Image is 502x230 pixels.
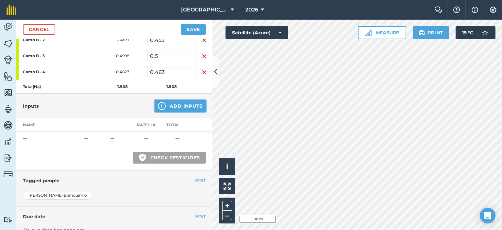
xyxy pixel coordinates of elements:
[23,53,74,59] strong: Camp B - 3
[4,88,13,97] img: svg+xml;base64,PHN2ZyB4bWxucz0iaHR0cDovL3d3dy53My5vcmcvMjAwMC9zdmciIHdpZHRoPSI1NiIgaGVpZ2h0PSI2MC...
[226,26,288,39] button: Satellite (Azure)
[108,132,134,145] td: —
[23,177,206,184] h4: Tagged people
[202,36,207,44] img: svg+xml;base64,PHN2ZyB4bWxucz0iaHR0cDovL3d3dy53My5vcmcvMjAwMC9zdmciIHdpZHRoPSIxNiIgaGVpZ2h0PSIyNC...
[181,6,228,14] span: [GEOGRAPHIC_DATA]
[134,132,159,145] td: —
[462,26,473,39] span: 19 ° C
[472,6,478,14] img: svg+xml;base64,PHN2ZyB4bWxucz0iaHR0cDovL3d3dy53My5vcmcvMjAwMC9zdmciIHdpZHRoPSIxNyIgaGVpZ2h0PSIxNy...
[159,118,196,132] th: Total
[16,132,82,145] td: —
[4,22,13,32] img: svg+xml;base64,PD94bWwgdmVyc2lvbj0iMS4wIiBlbmNvZGluZz0idXRmLTgiPz4KPCEtLSBHZW5lcmF0b3I6IEFkb2JlIE...
[478,26,492,39] img: svg+xml;base64,PD94bWwgdmVyc2lvbj0iMS4wIiBlbmNvZGluZz0idXRmLTgiPz4KPCEtLSBHZW5lcmF0b3I6IEFkb2JlIE...
[133,152,206,164] button: Check pesticides
[4,137,13,147] img: svg+xml;base64,PD94bWwgdmVyc2lvbj0iMS4wIiBlbmNvZGluZz0idXRmLTgiPz4KPCEtLSBHZW5lcmF0b3I6IEFkb2JlIE...
[358,26,406,39] button: Measure
[4,104,13,114] img: svg+xml;base64,PD94bWwgdmVyc2lvbj0iMS4wIiBlbmNvZGluZz0idXRmLTgiPz4KPCEtLSBHZW5lcmF0b3I6IEFkb2JlIE...
[181,24,206,35] button: Save
[166,84,177,89] strong: 1.908
[82,132,108,145] td: —
[195,177,206,184] button: EDIT
[219,158,235,175] button: i
[159,132,196,145] td: —
[224,183,231,190] img: Four arrows, one pointing top left, one top right, one bottom right and the last bottom left
[365,29,372,36] img: Ruler icon
[23,213,206,220] h4: Due date
[23,37,74,43] strong: Camp B - 2
[98,48,147,64] td: 0.4998
[134,118,159,132] th: Rate/ Ha
[202,68,207,76] img: svg+xml;base64,PHN2ZyB4bWxucz0iaHR0cDovL3d3dy53My5vcmcvMjAwMC9zdmciIHdpZHRoPSIxNiIgaGVpZ2h0PSIyNC...
[23,24,55,35] a: Cancel
[23,102,39,110] h4: Inputs
[222,211,232,220] button: –
[202,52,207,60] img: svg+xml;base64,PHN2ZyB4bWxucz0iaHR0cDovL3d3dy53My5vcmcvMjAwMC9zdmciIHdpZHRoPSIxNiIgaGVpZ2h0PSIyNC...
[7,5,16,15] img: fieldmargin Logo
[4,120,13,130] img: svg+xml;base64,PD94bWwgdmVyc2lvbj0iMS4wIiBlbmNvZGluZz0idXRmLTgiPz4KPCEtLSBHZW5lcmF0b3I6IEFkb2JlIE...
[419,29,425,37] img: svg+xml;base64,PHN2ZyB4bWxucz0iaHR0cDovL3d3dy53My5vcmcvMjAwMC9zdmciIHdpZHRoPSIxOSIgaGVpZ2h0PSIyNC...
[98,64,147,80] td: 0.4627
[23,84,41,89] strong: Total ( Ha )
[245,6,258,14] span: 2026
[4,153,13,163] img: svg+xml;base64,PD94bWwgdmVyc2lvbj0iMS4wIiBlbmNvZGluZz0idXRmLTgiPz4KPCEtLSBHZW5lcmF0b3I6IEFkb2JlIE...
[155,100,206,112] button: Add Inputs
[98,32,147,48] td: 0.4531
[456,26,495,39] button: 19 °C
[4,55,13,64] img: svg+xml;base64,PD94bWwgdmVyc2lvbj0iMS4wIiBlbmNvZGluZz0idXRmLTgiPz4KPCEtLSBHZW5lcmF0b3I6IEFkb2JlIE...
[226,162,228,170] span: i
[23,191,92,200] div: [PERSON_NAME] Branquinho
[480,208,495,223] div: Open Intercom Messenger
[4,170,13,179] img: svg+xml;base64,PD94bWwgdmVyc2lvbj0iMS4wIiBlbmNvZGluZz0idXRmLTgiPz4KPCEtLSBHZW5lcmF0b3I6IEFkb2JlIE...
[453,7,460,13] img: A question mark icon
[4,217,13,223] img: svg+xml;base64,PD94bWwgdmVyc2lvbj0iMS4wIiBlbmNvZGluZz0idXRmLTgiPz4KPCEtLSBHZW5lcmF0b3I6IEFkb2JlIE...
[4,71,13,81] img: svg+xml;base64,PHN2ZyB4bWxucz0iaHR0cDovL3d3dy53My5vcmcvMjAwMC9zdmciIHdpZHRoPSI1NiIgaGVpZ2h0PSI2MC...
[434,7,442,13] img: Two speech bubbles overlapping with the left bubble in the forefront
[16,118,82,132] th: Name
[413,26,449,39] button: Print
[23,69,74,75] strong: Camp B - 4
[4,39,13,48] img: svg+xml;base64,PHN2ZyB4bWxucz0iaHR0cDovL3d3dy53My5vcmcvMjAwMC9zdmciIHdpZHRoPSI1NiIgaGVpZ2h0PSI2MC...
[158,102,166,110] img: svg+xml;base64,PHN2ZyB4bWxucz0iaHR0cDovL3d3dy53My5vcmcvMjAwMC9zdmciIHdpZHRoPSIxNCIgaGVpZ2h0PSIyNC...
[195,213,206,220] button: EDIT
[117,84,128,89] strong: 1.908
[489,7,497,13] img: A cog icon
[222,201,232,211] button: +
